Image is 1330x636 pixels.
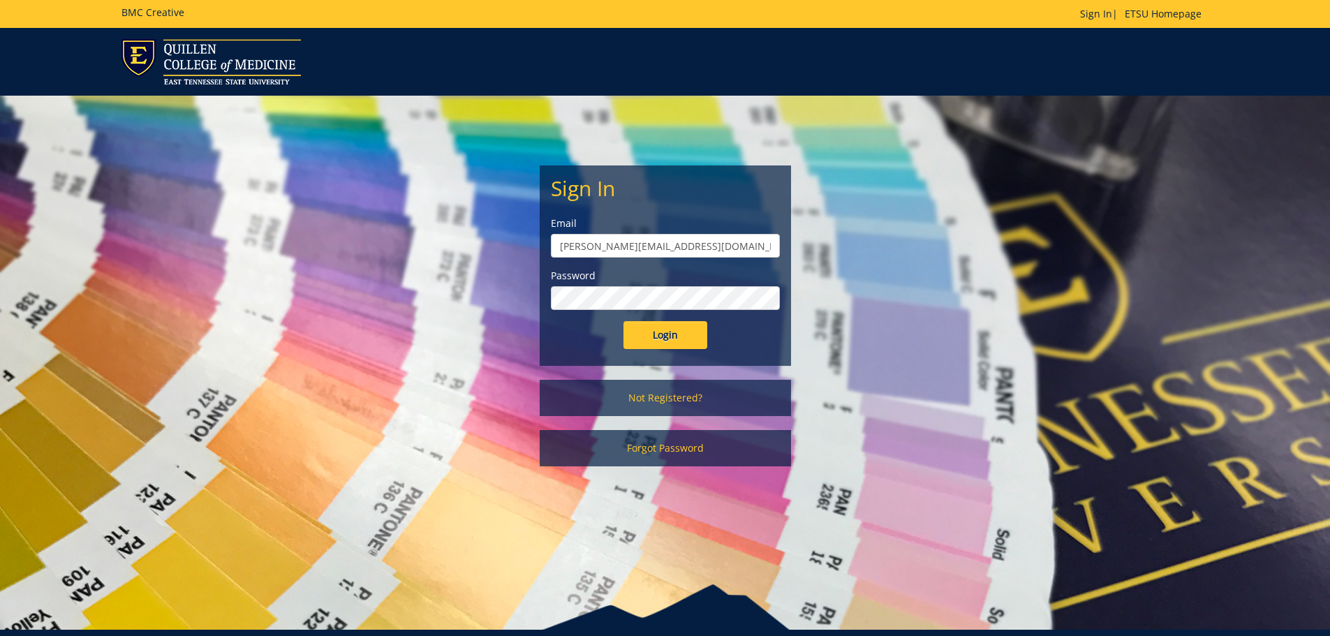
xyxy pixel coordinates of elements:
label: Email [551,216,780,230]
p: | [1080,7,1209,21]
h5: BMC Creative [121,7,184,17]
img: ETSU logo [121,39,301,84]
input: Login [623,321,707,349]
a: ETSU Homepage [1118,7,1209,20]
a: Sign In [1080,7,1112,20]
h2: Sign In [551,177,780,200]
a: Not Registered? [540,380,791,416]
label: Password [551,269,780,283]
a: Forgot Password [540,430,791,466]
